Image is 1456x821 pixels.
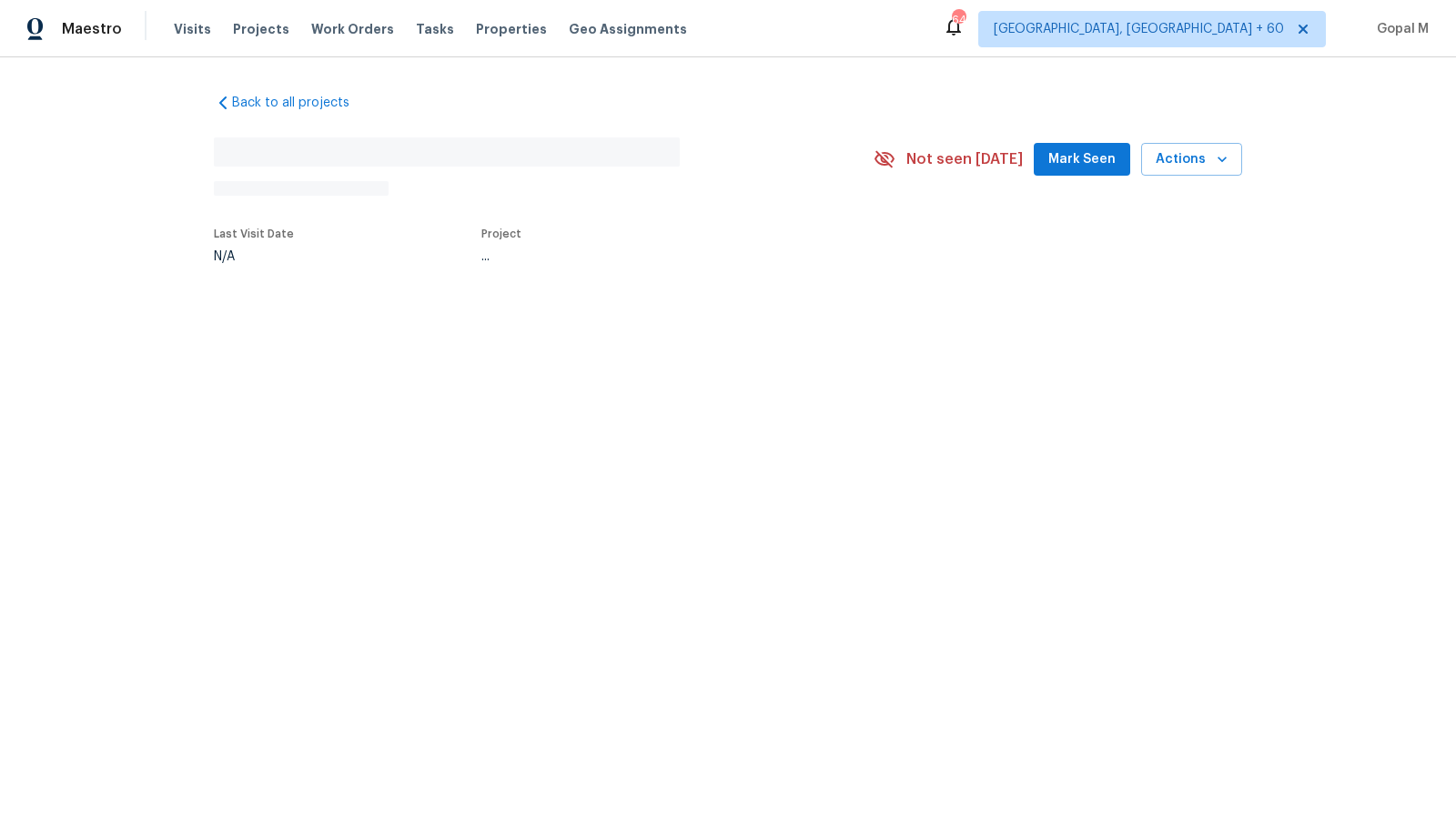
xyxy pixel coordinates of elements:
span: [GEOGRAPHIC_DATA], [GEOGRAPHIC_DATA] + 60 [994,20,1284,38]
button: Actions [1141,143,1242,177]
span: Not seen [DATE] [906,150,1023,168]
div: ... [481,250,831,263]
span: Tasks [416,23,454,35]
a: Back to all projects [214,94,389,112]
span: Properties [476,20,547,38]
button: Mark Seen [1034,143,1130,177]
span: Last Visit Date [214,228,294,239]
span: Maestro [62,20,122,38]
span: Geo Assignments [569,20,687,38]
span: Work Orders [311,20,394,38]
span: Projects [233,20,289,38]
span: Actions [1156,148,1228,171]
span: Gopal M [1370,20,1429,38]
div: 640 [952,11,965,29]
div: N/A [214,250,294,263]
span: Project [481,228,521,239]
span: Mark Seen [1048,148,1116,171]
span: Visits [174,20,211,38]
